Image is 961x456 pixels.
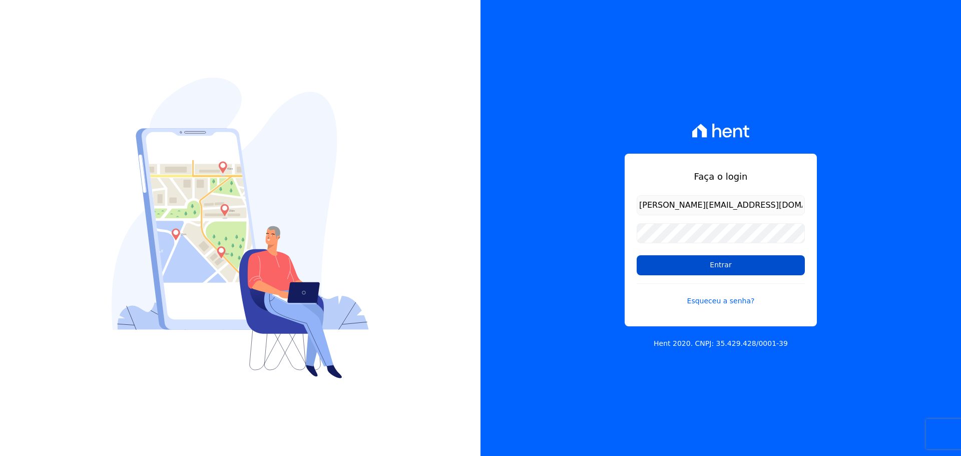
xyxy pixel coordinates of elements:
input: Email [637,195,805,215]
a: Esqueceu a senha? [637,283,805,306]
h1: Faça o login [637,170,805,183]
input: Entrar [637,255,805,275]
img: Login [112,78,369,378]
p: Hent 2020. CNPJ: 35.429.428/0001-39 [654,338,788,349]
